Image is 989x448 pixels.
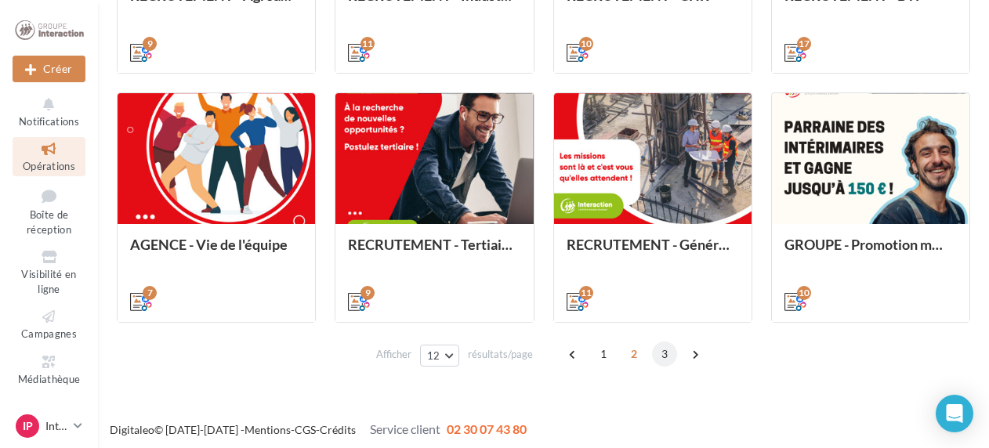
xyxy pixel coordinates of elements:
[797,37,811,51] div: 17
[621,341,647,367] span: 2
[45,418,67,434] p: Interaction PIERRELATTE
[143,37,157,51] div: 9
[13,182,85,240] a: Boîte de réception
[427,349,440,362] span: 12
[110,423,154,436] a: Digitaleo
[130,237,302,268] div: AGENCE - Vie de l'équipe
[13,350,85,388] a: Médiathèque
[320,423,356,436] a: Crédits
[295,423,316,436] a: CGS
[13,245,85,298] a: Visibilité en ligne
[13,92,85,131] button: Notifications
[13,305,85,343] a: Campagnes
[784,237,957,268] div: GROUPE - Promotion marques et offres
[652,341,677,367] span: 3
[360,286,375,300] div: 9
[13,411,85,441] a: IP Interaction PIERRELATTE
[579,286,593,300] div: 11
[447,421,527,436] span: 02 30 07 43 80
[13,56,85,82] div: Nouvelle campagne
[245,423,291,436] a: Mentions
[13,395,85,433] a: Calendrier
[23,160,75,172] span: Opérations
[143,286,157,300] div: 7
[360,37,375,51] div: 11
[348,237,520,268] div: RECRUTEMENT - Tertiaire
[21,327,77,340] span: Campagnes
[23,418,33,434] span: IP
[567,237,739,268] div: RECRUTEMENT - Générique
[420,345,460,367] button: 12
[936,395,973,432] div: Open Intercom Messenger
[110,423,527,436] span: © [DATE]-[DATE] - - -
[21,268,76,295] span: Visibilité en ligne
[13,137,85,175] a: Opérations
[27,208,71,236] span: Boîte de réception
[591,341,616,367] span: 1
[13,56,85,82] button: Créer
[797,286,811,300] div: 10
[19,115,79,128] span: Notifications
[18,373,81,385] span: Médiathèque
[468,347,533,362] span: résultats/page
[376,347,411,362] span: Afficher
[370,421,440,436] span: Service client
[579,37,593,51] div: 10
